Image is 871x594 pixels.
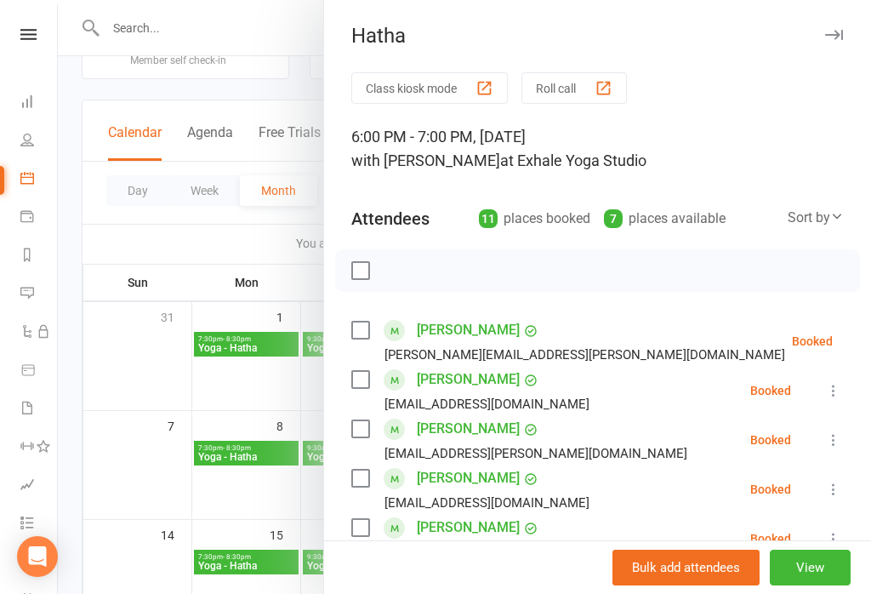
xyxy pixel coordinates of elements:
[384,443,687,465] div: [EMAIL_ADDRESS][PERSON_NAME][DOMAIN_NAME]
[20,161,59,199] a: Calendar
[351,125,844,173] div: 6:00 PM - 7:00 PM, [DATE]
[351,72,508,104] button: Class kiosk mode
[20,123,59,161] a: People
[750,533,791,545] div: Booked
[384,492,589,514] div: [EMAIL_ADDRESS][DOMAIN_NAME]
[417,317,520,344] a: [PERSON_NAME]
[788,207,844,229] div: Sort by
[384,344,785,366] div: [PERSON_NAME][EMAIL_ADDRESS][PERSON_NAME][DOMAIN_NAME]
[20,199,59,237] a: Payments
[417,366,520,393] a: [PERSON_NAME]
[479,209,498,228] div: 11
[604,207,726,231] div: places available
[351,207,430,231] div: Attendees
[500,151,646,169] span: at Exhale Yoga Studio
[20,84,59,123] a: Dashboard
[604,209,623,228] div: 7
[750,434,791,446] div: Booked
[351,151,500,169] span: with [PERSON_NAME]
[750,385,791,397] div: Booked
[20,352,59,391] a: Product Sales
[417,514,520,541] a: [PERSON_NAME]
[792,335,833,347] div: Booked
[521,72,627,104] button: Roll call
[750,483,791,495] div: Booked
[770,550,851,585] button: View
[17,536,58,577] div: Open Intercom Messenger
[384,393,589,415] div: [EMAIL_ADDRESS][DOMAIN_NAME]
[479,207,590,231] div: places booked
[417,415,520,443] a: [PERSON_NAME]
[324,24,871,48] div: Hatha
[417,465,520,492] a: [PERSON_NAME]
[20,467,59,505] a: Assessments
[20,237,59,276] a: Reports
[612,550,760,585] button: Bulk add attendees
